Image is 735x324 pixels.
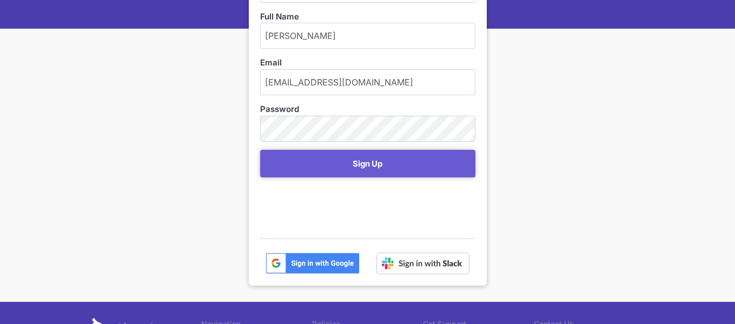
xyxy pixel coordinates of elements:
[376,253,469,274] img: Sign in with Slack
[260,103,299,115] label: Password
[260,183,425,225] iframe: reCAPTCHA
[260,11,475,23] label: Full Name
[260,57,475,69] label: Email
[260,150,475,177] button: Sign Up
[266,253,360,274] img: btn_google_signin_dark_normal_web@2x-02e5a4921c5dab0481f19210d7229f84a41d9f18e5bdafae021273015eeb...
[681,270,722,311] iframe: Drift Widget Chat Controller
